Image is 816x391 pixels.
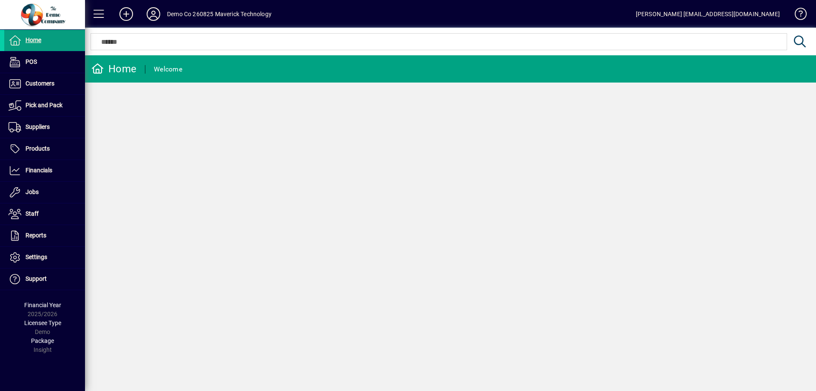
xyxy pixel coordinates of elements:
a: Knowledge Base [788,2,805,29]
span: Home [25,37,41,43]
span: Reports [25,232,46,239]
span: Package [31,337,54,344]
a: Customers [4,73,85,94]
a: Support [4,268,85,290]
span: Settings [25,254,47,260]
span: Jobs [25,188,39,195]
div: Welcome [154,63,182,76]
span: Customers [25,80,54,87]
a: Suppliers [4,117,85,138]
a: Settings [4,247,85,268]
span: Licensee Type [24,320,61,326]
button: Add [113,6,140,22]
a: Financials [4,160,85,181]
span: Pick and Pack [25,102,62,108]
a: Jobs [4,182,85,203]
span: Staff [25,210,39,217]
div: Demo Co 260825 Maverick Technology [167,7,272,21]
span: Suppliers [25,123,50,130]
span: Financials [25,167,52,174]
span: POS [25,58,37,65]
span: Support [25,275,47,282]
a: Products [4,138,85,160]
div: [PERSON_NAME] [EMAIL_ADDRESS][DOMAIN_NAME] [636,7,780,21]
div: Home [91,62,136,76]
a: Staff [4,203,85,225]
a: POS [4,51,85,73]
span: Financial Year [24,302,61,308]
button: Profile [140,6,167,22]
a: Reports [4,225,85,246]
span: Products [25,145,50,152]
a: Pick and Pack [4,95,85,116]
